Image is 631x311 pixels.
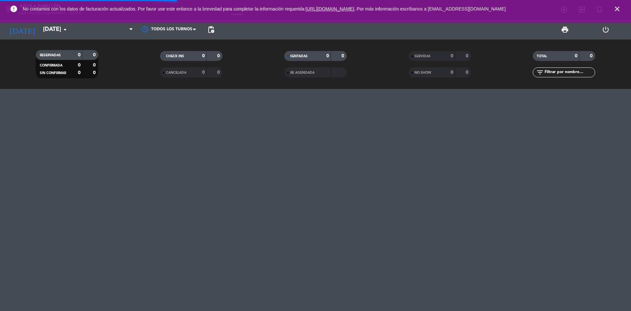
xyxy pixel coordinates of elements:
[217,54,221,58] strong: 0
[451,70,453,75] strong: 0
[290,71,315,74] span: RE AGENDADA
[93,53,97,57] strong: 0
[202,70,205,75] strong: 0
[23,6,506,12] span: No contamos con los datos de facturación actualizados. Por favor use este enlance a la brevedad p...
[10,5,18,13] i: error
[290,55,308,58] span: SENTADAS
[414,71,431,74] span: NO SHOW
[466,54,470,58] strong: 0
[78,70,81,75] strong: 0
[78,63,81,67] strong: 0
[326,54,329,58] strong: 0
[93,70,97,75] strong: 0
[561,26,569,34] span: print
[166,71,186,74] span: CANCELADA
[217,70,221,75] strong: 0
[613,5,621,13] i: close
[306,6,354,12] a: [URL][DOMAIN_NAME]
[207,26,215,34] span: pending_actions
[93,63,97,67] strong: 0
[537,55,547,58] span: TOTAL
[202,54,205,58] strong: 0
[575,54,577,58] strong: 0
[61,26,69,34] i: arrow_drop_down
[451,54,453,58] strong: 0
[602,26,610,34] i: power_settings_new
[590,54,594,58] strong: 0
[341,54,345,58] strong: 0
[40,71,66,75] span: SIN CONFIRMAR
[414,55,431,58] span: SERVIDAS
[40,54,61,57] span: RESERVADAS
[354,6,506,12] a: . Por más información escríbanos a [EMAIL_ADDRESS][DOMAIN_NAME]
[40,64,62,67] span: CONFIRMADA
[5,22,40,37] i: [DATE]
[585,20,626,39] div: LOG OUT
[166,55,184,58] span: CHECK INS
[466,70,470,75] strong: 0
[78,53,81,57] strong: 0
[536,68,544,76] i: filter_list
[544,69,595,76] input: Filtrar por nombre...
